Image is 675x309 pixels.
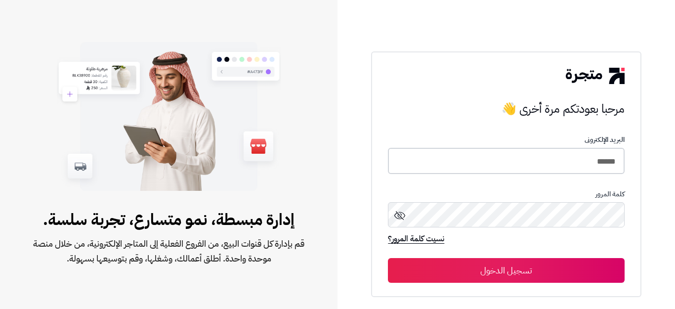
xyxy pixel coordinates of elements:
[32,236,306,266] span: قم بإدارة كل قنوات البيع، من الفروع الفعلية إلى المتاجر الإلكترونية، من خلال منصة موحدة واحدة. أط...
[388,258,624,283] button: تسجيل الدخول
[32,208,306,231] span: إدارة مبسطة، نمو متسارع، تجربة سلسة.
[388,233,444,247] a: نسيت كلمة المرور؟
[388,136,624,144] p: البريد الإلكترونى
[388,190,624,198] p: كلمة المرور
[388,99,624,119] h3: مرحبا بعودتكم مرة أخرى 👋
[566,68,624,84] img: logo-2.png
